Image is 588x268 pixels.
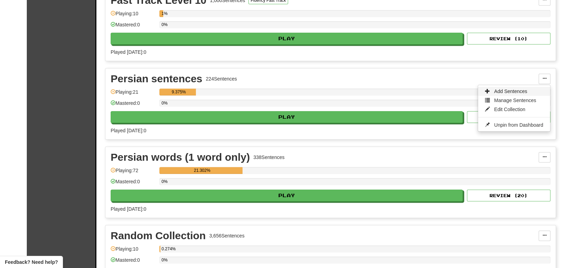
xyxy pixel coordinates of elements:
span: Played [DATE]: 0 [111,206,146,212]
span: Played [DATE]: 0 [111,128,146,133]
div: Playing: 10 [111,10,156,22]
div: Playing: 21 [111,89,156,100]
span: Unpin from Dashboard [494,122,543,128]
div: 21.302% [161,167,243,174]
button: Review (10) [467,33,550,44]
span: Manage Sentences [494,98,536,103]
div: 9.375% [161,89,196,95]
button: Review (20) [467,190,550,201]
button: Play [111,111,463,123]
span: Open feedback widget [5,259,58,266]
button: Play [111,190,463,201]
div: Mastered: 0 [111,100,156,111]
a: Add Sentences [478,87,550,96]
span: Edit Collection [494,107,525,112]
div: 338 Sentences [253,154,285,161]
button: Review (20) [467,111,550,123]
div: Random Collection [111,231,206,241]
div: Mastered: 0 [111,21,156,33]
button: Play [111,33,463,44]
span: Played [DATE]: 0 [111,49,146,55]
div: Mastered: 0 [111,178,156,190]
div: 1% [161,10,163,17]
div: 224 Sentences [206,75,237,82]
a: Edit Collection [478,105,550,114]
div: Persian words (1 word only) [111,152,250,162]
span: Add Sentences [494,89,527,94]
div: Mastered: 0 [111,257,156,268]
div: Playing: 72 [111,167,156,178]
div: 3,656 Sentences [209,232,244,239]
div: Playing: 10 [111,245,156,257]
div: Persian sentences [111,74,202,84]
a: Manage Sentences [478,96,550,105]
a: Unpin from Dashboard [478,120,550,129]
